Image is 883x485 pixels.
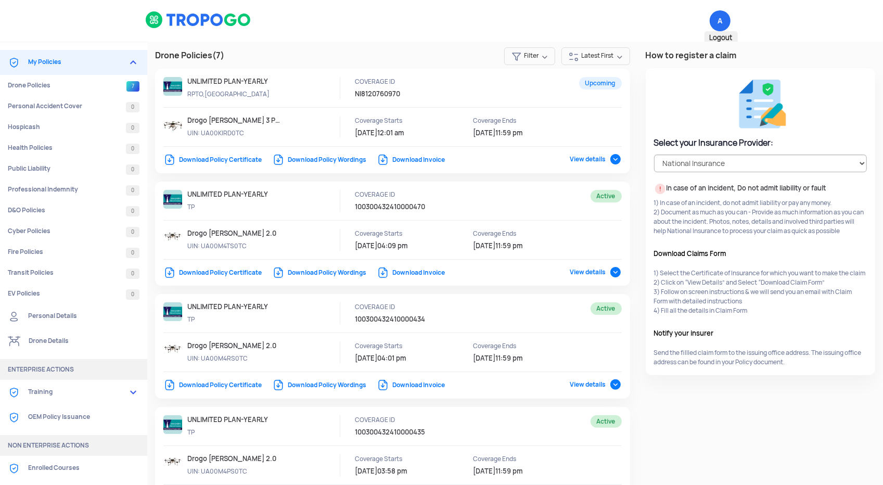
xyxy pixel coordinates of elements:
[355,77,449,86] p: COVERAGE ID
[187,415,281,425] p: UNLIMITED PLAN-YEARLY
[355,116,449,125] p: Coverage Starts
[355,241,377,250] span: [DATE]
[473,116,567,125] p: Coverage Ends
[8,56,20,69] img: ic_Coverages.svg
[355,302,449,312] p: COVERAGE ID
[126,102,139,112] span: 0
[495,467,522,476] span: 11:59 pm
[126,123,139,133] span: 0
[504,47,555,65] span: Filter
[187,116,281,125] p: Drogo Krishi 3 Pro
[187,428,281,437] p: TP
[591,302,622,315] span: Active
[473,241,567,251] p: 23/12/2025 11:59 pm
[591,190,622,202] span: Active
[473,129,567,138] p: 12/9/2026 11:59 pm
[355,129,377,137] span: [DATE]
[8,462,20,475] img: ic_Coverages.svg
[272,381,366,389] a: Download Policy Wordings
[570,268,622,276] span: View details
[473,467,495,476] span: [DATE]
[570,155,622,163] span: View details
[654,269,867,315] p: 1) Select the Certificate of Insurance for which you want to make the claim 2) Click on “View Det...
[355,315,464,324] p: 100300432410000434
[561,47,630,65] span: Latest First
[591,415,622,428] span: Active
[473,229,567,238] p: Coverage Ends
[187,302,281,312] p: UNLIMITED PLAN-YEARLY
[495,129,522,137] span: 11:59 pm
[473,354,567,363] p: 23/12/2025 11:59 pm
[355,354,449,363] p: 24/12/2024 04:01 pm
[377,269,445,277] a: Download Invoice
[163,190,182,209] img: ic_nationallogo.png
[377,156,445,164] a: Download Invoice
[187,454,281,464] p: Drogo Krishi 2.0
[163,341,182,354] img: img-drogo-krishi2.jpg
[654,248,838,260] span: Download Claims Form
[163,77,182,96] img: ic_nationallogo.png
[473,454,567,464] p: Coverage Ends
[163,381,262,389] a: Download Policy Certificate
[127,56,139,69] img: expand_more.png
[705,31,738,45] span: Logout
[163,454,182,467] img: img-drogo-krishi2.jpg
[355,190,449,199] p: COVERAGE ID
[646,49,875,62] h3: How to register a claim
[126,144,139,154] span: 0
[355,90,464,99] p: NI8120760970
[163,116,182,135] img: img-drogo-krishi3-pro.jpg
[377,241,407,250] span: 04:09 pm
[163,269,262,277] a: Download Policy Certificate
[355,341,449,351] p: Coverage Starts
[654,348,867,367] p: Send the fillled claim form to the issuing office address. The issuing office address can be foun...
[187,77,281,86] p: UNLIMITED PLAN-YEARLY
[126,248,139,258] span: 0
[355,354,377,363] span: [DATE]
[163,229,182,241] img: img-drogo-krishi2.jpg
[377,467,407,476] span: 03:58 pm
[355,129,449,138] p: 13/9/2025 12:01 am
[733,76,788,132] img: ic_fill_claim_form%201.png
[355,229,449,238] p: Coverage Starts
[126,206,139,216] span: 0
[187,202,281,212] p: TP
[145,11,252,29] img: logoHeader.svg
[8,411,20,424] img: ic_Coverages.svg
[710,10,731,31] span: AVINASH
[654,198,867,236] p: 1) In case of an incident, do not admit liability or pay any money. 2) Document as much as you ca...
[654,137,867,149] h4: Select your Insurance Provider:
[355,467,377,476] span: [DATE]
[187,190,281,199] p: UNLIMITED PLAN-YEARLY
[8,310,20,323] img: ic_Personal%20details.svg
[495,354,522,363] span: 11:59 pm
[126,185,139,196] span: 0
[473,354,495,363] span: [DATE]
[187,341,281,351] p: Drogo Krishi 2.0
[187,90,281,99] p: RPTO,TP
[355,454,449,464] p: Coverage Starts
[126,227,139,237] span: 0
[355,202,464,212] p: 100300432410000470
[473,341,567,351] p: Coverage Ends
[127,386,139,399] img: expand_more.png
[272,269,366,277] a: Download Policy Wordings
[473,129,495,137] span: [DATE]
[654,183,867,195] p: In case of an incident, Do not admit liability or fault
[155,49,630,62] h3: Drone Policies (7)
[163,415,182,434] img: ic_nationallogo.png
[579,77,622,90] span: Upcoming
[377,129,404,137] span: 12:01 am
[495,241,522,250] span: 11:59 pm
[187,129,281,138] p: UA00KIRD0TC
[355,428,464,437] p: 100300432410000435
[187,229,281,238] p: Drogo Krishi 2.0
[355,241,449,251] p: 24/12/2024 04:09 pm
[473,241,495,250] span: [DATE]
[473,467,567,476] p: 23/12/2025 11:59 pm
[163,156,262,164] a: Download Policy Certificate
[126,81,139,92] span: 7
[355,467,449,476] p: 24/12/2024 03:58 pm
[8,335,21,348] img: ic_Drone%20details.svg
[187,467,281,476] p: UA00M4PS0TC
